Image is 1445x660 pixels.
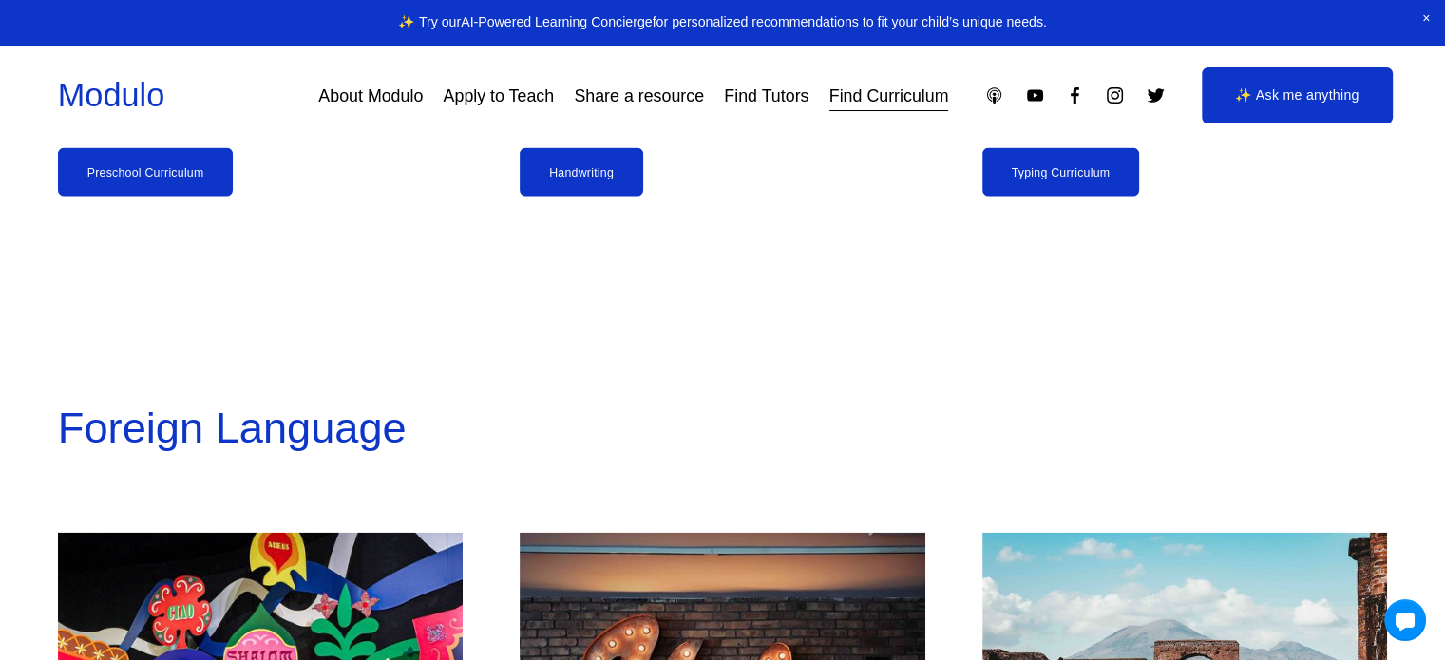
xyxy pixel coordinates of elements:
[574,79,704,113] a: Share a resource
[1105,85,1125,105] a: Instagram
[1202,67,1393,124] a: ✨ Ask me anything
[58,389,1387,466] p: Foreign Language
[829,79,949,113] a: Find Curriculum
[1146,85,1166,105] a: Twitter
[982,148,1139,197] a: Typing Curriculum
[520,148,643,197] a: Handwriting
[984,85,1004,105] a: Apple Podcasts
[461,14,652,29] a: AI-Powered Learning Concierge
[444,79,555,113] a: Apply to Teach
[724,79,808,113] a: Find Tutors
[58,77,164,113] a: Modulo
[318,79,423,113] a: About Modulo
[1025,85,1045,105] a: YouTube
[1065,85,1085,105] a: Facebook
[58,148,234,197] a: Preschool Curriculum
